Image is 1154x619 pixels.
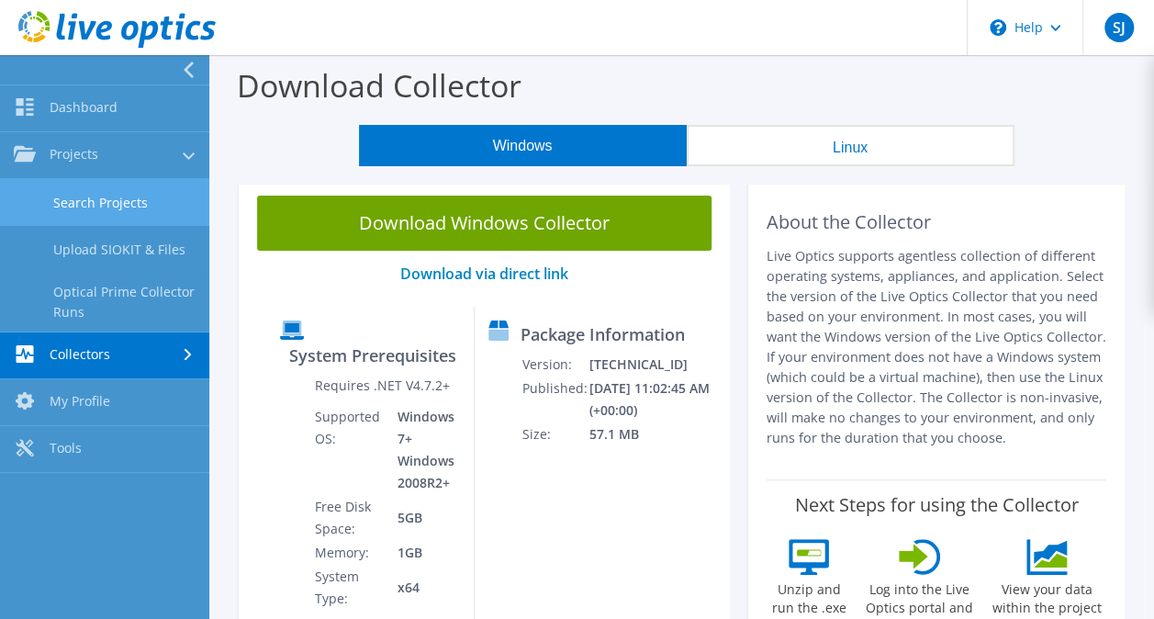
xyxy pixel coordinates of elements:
label: System Prerequisites [289,346,456,365]
td: System Type: [314,565,384,611]
label: Requires .NET V4.7.2+ [315,377,450,395]
h2: About the Collector [767,211,1106,233]
p: Live Optics supports agentless collection of different operating systems, appliances, and applica... [767,246,1106,448]
td: Published: [521,377,588,422]
td: [TECHNICAL_ID] [588,353,722,377]
td: Size: [521,422,588,446]
td: Memory: [314,541,384,565]
td: [DATE] 11:02:45 AM (+00:00) [588,377,722,422]
label: Package Information [521,325,685,343]
td: Windows 7+ Windows 2008R2+ [384,405,460,495]
label: Unzip and run the .exe [767,575,851,617]
button: Windows [359,125,687,166]
label: View your data within the project [988,575,1106,617]
a: Download via direct link [400,264,568,284]
td: Version: [521,353,588,377]
a: Download Windows Collector [257,196,711,251]
label: Download Collector [237,64,521,107]
td: Free Disk Space: [314,495,384,541]
label: Next Steps for using the Collector [795,494,1079,516]
button: Linux [687,125,1014,166]
td: Supported OS: [314,405,384,495]
svg: \n [990,19,1006,36]
span: SJ [1104,13,1134,42]
td: 5GB [384,495,460,541]
td: 1GB [384,541,460,565]
td: 57.1 MB [588,422,722,446]
td: x64 [384,565,460,611]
